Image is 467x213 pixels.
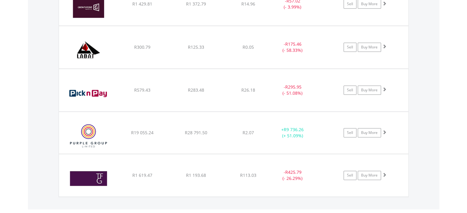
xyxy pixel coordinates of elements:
span: R14.96 [241,1,255,7]
span: R1 429.81 [132,1,152,7]
a: Sell [344,43,356,52]
a: Buy More [358,86,381,95]
div: - (- 26.29%) [270,169,316,181]
span: R19 055.24 [131,130,154,135]
a: Sell [344,128,356,137]
span: R425.79 [285,169,302,175]
span: R28 791.50 [185,130,207,135]
span: R1 372.79 [186,1,206,7]
span: R125.33 [188,44,204,50]
div: - (- 58.33%) [270,41,316,53]
span: R579.43 [134,87,150,93]
span: R283.48 [188,87,204,93]
img: EQU.ZA.TFG.png [62,162,115,195]
span: R9 736.26 [284,127,304,132]
span: R2.07 [243,130,254,135]
a: Sell [344,86,356,95]
span: R0.05 [243,44,254,50]
img: EQU.ZA.LAB.png [62,34,115,67]
a: Buy More [358,171,381,180]
span: R300.79 [134,44,150,50]
img: EQU.ZA.PPE.png [62,120,115,152]
span: R295.95 [285,84,302,90]
a: Sell [344,171,356,180]
div: - (- 51.08%) [270,84,316,96]
a: Buy More [358,128,381,137]
a: Buy More [358,43,381,52]
div: + (+ 51.09%) [270,127,316,139]
span: R113.03 [240,172,256,178]
span: R1 619.47 [132,172,152,178]
img: EQU.ZA.PIK.png [62,77,115,110]
span: R1 193.68 [186,172,206,178]
span: R175.46 [285,41,302,47]
span: R26.18 [241,87,255,93]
